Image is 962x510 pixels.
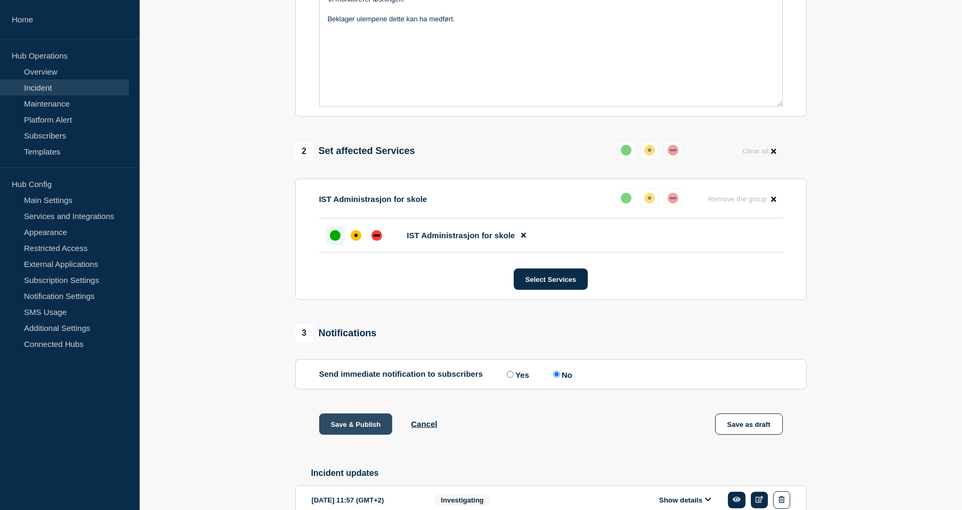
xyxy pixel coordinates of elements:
span: 2 [295,142,313,160]
div: [DATE] 11:57 (GMT+2) [312,491,418,509]
button: affected [640,189,659,208]
button: down [664,141,683,160]
button: affected [640,141,659,160]
div: affected [644,145,655,156]
h2: Incident updates [311,468,807,478]
span: Remove the group [708,195,767,203]
p: Send immediate notification to subscribers [319,369,483,379]
button: Save & Publish [319,414,393,435]
button: up [617,189,636,208]
span: Investigating [434,494,491,506]
button: up [617,141,636,160]
span: IST Administrasjon for skole [407,231,515,240]
label: Yes [504,369,529,379]
div: affected [644,193,655,204]
div: up [621,193,632,204]
span: 3 [295,324,313,342]
p: Beklager ulempene dette kan ha medført. [328,14,774,24]
div: down [371,230,382,241]
button: Save as draft [715,414,783,435]
input: Yes [507,371,514,378]
div: Set affected Services [295,142,415,160]
div: Send immediate notification to subscribers [319,369,783,379]
button: Clear all [736,141,782,161]
div: down [668,145,678,156]
label: No [551,369,572,379]
div: up [330,230,341,241]
div: up [621,145,632,156]
p: IST Administrasjon for skole [319,195,427,204]
div: Notifications [295,324,377,342]
button: down [664,189,683,208]
button: Show details [656,496,715,505]
div: down [668,193,678,204]
div: affected [351,230,361,241]
button: Select Services [514,269,588,290]
button: Remove the group [702,189,783,209]
button: Cancel [411,419,437,428]
input: No [553,371,560,378]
